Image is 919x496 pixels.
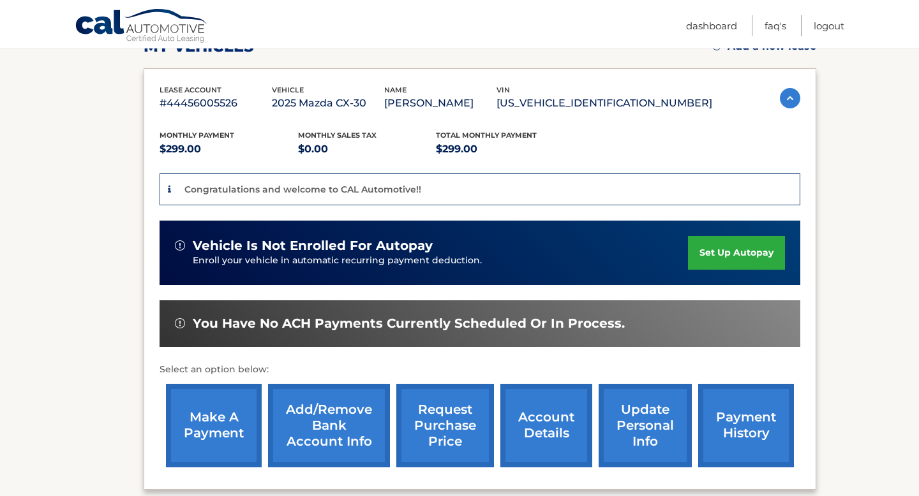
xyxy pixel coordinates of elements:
[166,384,262,467] a: make a payment
[160,140,298,158] p: $299.00
[497,94,712,112] p: [US_VEHICLE_IDENTIFICATION_NUMBER]
[698,384,794,467] a: payment history
[686,15,737,36] a: Dashboard
[298,140,437,158] p: $0.00
[780,88,800,108] img: accordion-active.svg
[272,85,304,94] span: vehicle
[160,362,800,377] p: Select an option below:
[268,384,390,467] a: Add/Remove bank account info
[396,384,494,467] a: request purchase price
[193,238,433,254] span: vehicle is not enrolled for autopay
[298,131,377,140] span: Monthly sales Tax
[436,131,537,140] span: Total Monthly Payment
[497,85,510,94] span: vin
[175,318,185,328] img: alert-white.svg
[193,316,625,332] span: You have no ACH payments currently scheduled or in process.
[75,8,209,45] a: Cal Automotive
[599,384,692,467] a: update personal info
[193,254,688,268] p: Enroll your vehicle in automatic recurring payment deduction.
[175,240,185,251] img: alert-white.svg
[160,94,272,112] p: #44456005526
[500,384,592,467] a: account details
[765,15,786,36] a: FAQ's
[384,85,407,94] span: name
[160,131,234,140] span: Monthly Payment
[814,15,844,36] a: Logout
[436,140,574,158] p: $299.00
[384,94,497,112] p: [PERSON_NAME]
[688,236,785,270] a: set up autopay
[160,85,221,94] span: lease account
[184,184,421,195] p: Congratulations and welcome to CAL Automotive!!
[272,94,384,112] p: 2025 Mazda CX-30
